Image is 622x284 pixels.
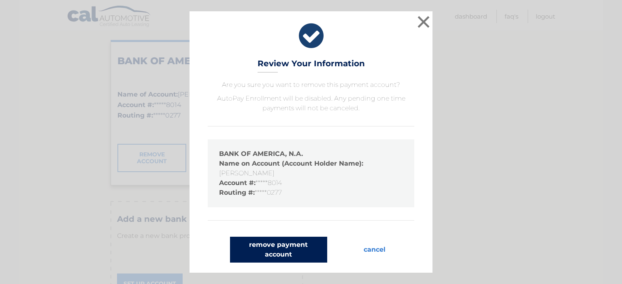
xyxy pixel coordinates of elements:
strong: Routing #: [219,189,255,196]
p: AutoPay Enrollment will be disabled. Any pending one time payments will not be canceled. [208,94,414,113]
strong: Account #: [219,179,256,187]
p: Are you sure you want to remove this payment account? [208,80,414,90]
h3: Review Your Information [258,59,365,73]
button: remove payment account [230,237,327,263]
button: cancel [357,237,392,263]
strong: BANK OF AMERICA, N.A. [219,150,303,158]
li: [PERSON_NAME] [219,159,403,178]
button: × [415,14,432,30]
strong: Name on Account (Account Holder Name): [219,160,363,167]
